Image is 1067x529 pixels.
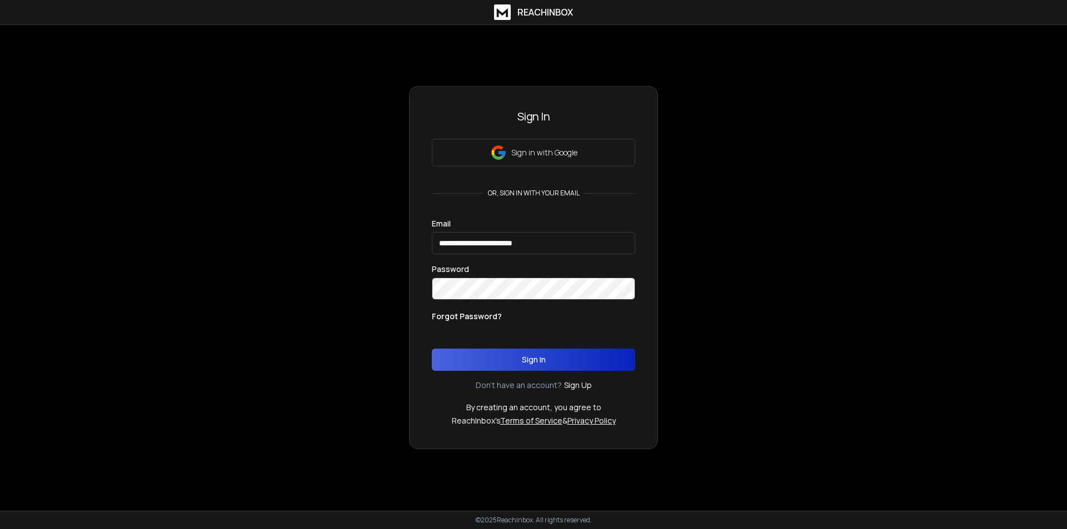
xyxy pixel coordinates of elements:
h3: Sign In [432,109,635,124]
button: Sign In [432,349,635,371]
p: © 2025 Reachinbox. All rights reserved. [476,516,592,525]
p: Forgot Password? [432,311,502,322]
p: Don't have an account? [476,380,562,391]
h1: ReachInbox [517,6,573,19]
p: or, sign in with your email [483,189,584,198]
p: ReachInbox's & [452,415,616,426]
a: Privacy Policy [567,415,616,426]
label: Password [432,265,469,273]
label: Email [432,220,451,228]
img: logo [494,4,511,20]
a: ReachInbox [494,4,573,20]
button: Sign in with Google [432,139,635,167]
a: Terms of Service [500,415,562,426]
p: Sign in with Google [511,147,577,158]
p: By creating an account, you agree to [466,402,601,413]
a: Sign Up [564,380,592,391]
